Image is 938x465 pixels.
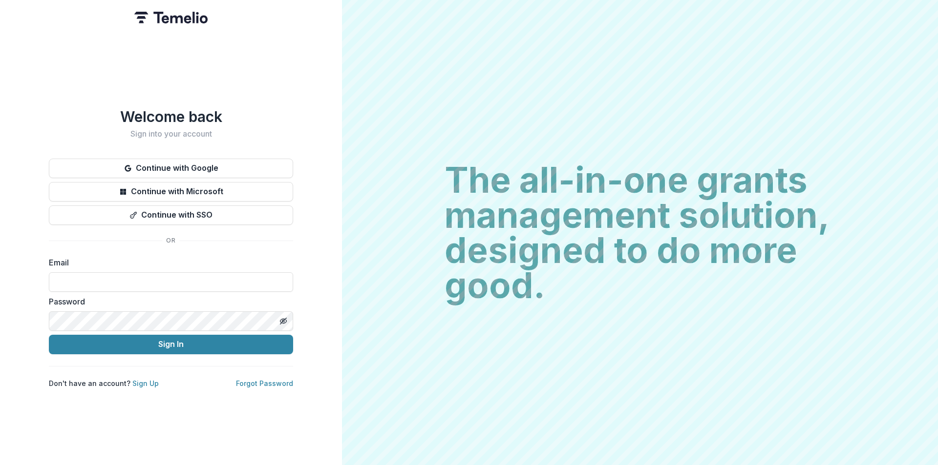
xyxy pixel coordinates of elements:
img: Temelio [134,12,208,23]
label: Password [49,296,287,307]
button: Continue with SSO [49,205,293,225]
button: Continue with Microsoft [49,182,293,202]
p: Don't have an account? [49,378,159,388]
h1: Welcome back [49,108,293,125]
label: Email [49,257,287,268]
a: Sign Up [132,379,159,387]
a: Forgot Password [236,379,293,387]
button: Continue with Google [49,159,293,178]
button: Sign In [49,335,293,354]
button: Toggle password visibility [276,313,291,329]
h2: Sign into your account [49,129,293,139]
